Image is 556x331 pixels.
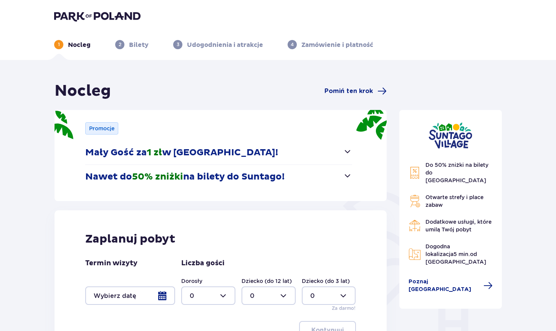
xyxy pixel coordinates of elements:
img: Restaurant Icon [409,220,421,232]
label: Dorosły [181,277,202,285]
p: Zamówienie i płatność [301,41,373,49]
p: 2 [119,41,121,48]
p: 1 [58,41,60,48]
p: Mały Gość za w [GEOGRAPHIC_DATA]! [85,147,278,158]
p: Liczba gości [181,259,225,268]
a: Pomiń ten krok [324,86,387,96]
label: Dziecko (do 3 lat) [302,277,350,285]
span: Do 50% zniżki na bilety do [GEOGRAPHIC_DATA] [425,162,488,183]
span: 1 zł [147,147,162,158]
a: Poznaj [GEOGRAPHIC_DATA] [409,278,493,293]
button: Nawet do50% zniżkina bilety do Suntago! [85,165,352,189]
img: Suntago Village [429,122,472,149]
p: Nawet do na bilety do Suntago! [85,171,285,183]
h1: Nocleg [55,82,111,101]
span: 5 min. [453,251,470,257]
span: 50% zniżki [132,171,183,183]
span: Dodatkowe usługi, które umilą Twój pobyt [425,219,491,233]
div: 3Udogodnienia i atrakcje [173,40,263,49]
p: 4 [291,41,294,48]
p: Bilety [129,41,149,49]
button: Mały Gość za1 złw [GEOGRAPHIC_DATA]! [85,141,352,165]
div: 4Zamówienie i płatność [288,40,373,49]
p: 3 [177,41,179,48]
div: 2Bilety [115,40,149,49]
img: Grill Icon [409,195,421,207]
img: Park of Poland logo [54,11,141,22]
p: Nocleg [68,41,91,49]
p: Promocje [89,125,114,132]
img: Map Icon [409,248,421,260]
p: Za darmo! [332,305,356,312]
span: Dogodna lokalizacja od [GEOGRAPHIC_DATA] [425,243,486,265]
span: Pomiń ten krok [324,87,373,95]
div: 1Nocleg [54,40,91,49]
label: Dziecko (do 12 lat) [242,277,292,285]
span: Otwarte strefy i place zabaw [425,194,483,208]
span: Poznaj [GEOGRAPHIC_DATA] [409,278,479,293]
p: Termin wizyty [85,259,137,268]
p: Zaplanuj pobyt [85,232,175,246]
img: Discount Icon [409,166,421,179]
p: Udogodnienia i atrakcje [187,41,263,49]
